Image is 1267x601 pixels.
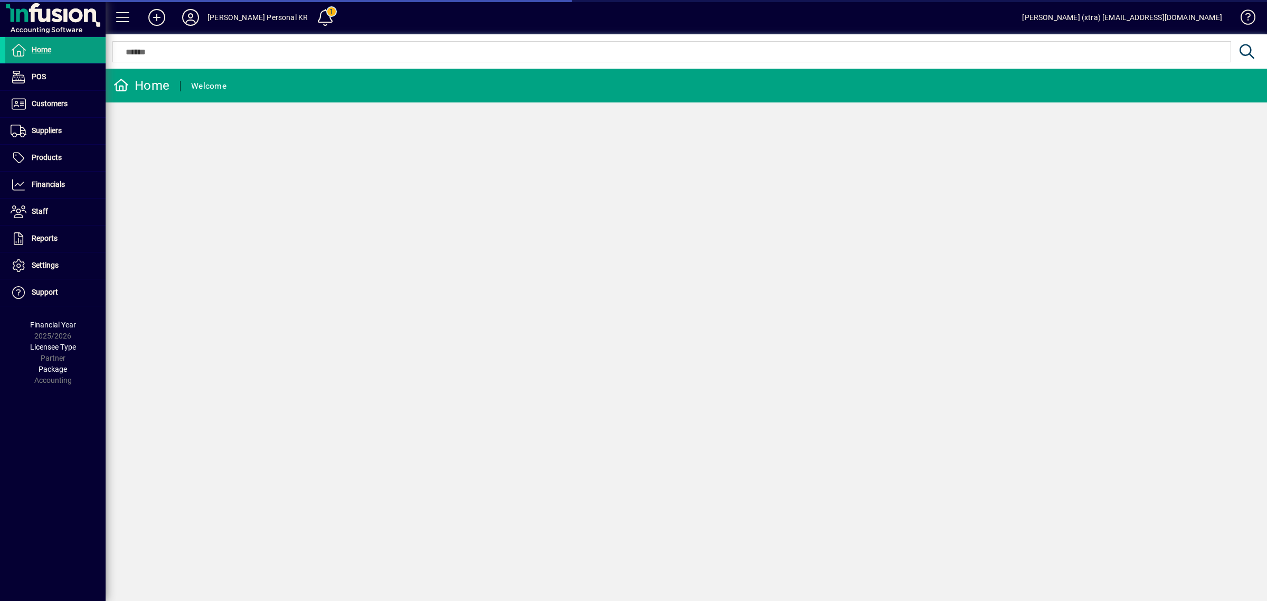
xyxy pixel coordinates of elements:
[5,145,106,171] a: Products
[30,321,76,329] span: Financial Year
[5,199,106,225] a: Staff
[32,288,58,296] span: Support
[5,64,106,90] a: POS
[140,8,174,27] button: Add
[1022,9,1222,26] div: [PERSON_NAME] (xtra) [EMAIL_ADDRESS][DOMAIN_NAME]
[174,8,207,27] button: Profile
[32,234,58,242] span: Reports
[32,207,48,215] span: Staff
[5,172,106,198] a: Financials
[32,153,62,162] span: Products
[1233,2,1254,36] a: Knowledge Base
[32,180,65,189] span: Financials
[32,99,68,108] span: Customers
[5,279,106,306] a: Support
[191,78,226,95] div: Welcome
[30,343,76,351] span: Licensee Type
[114,77,169,94] div: Home
[207,9,308,26] div: [PERSON_NAME] Personal KR
[32,261,59,269] span: Settings
[32,72,46,81] span: POS
[5,252,106,279] a: Settings
[5,91,106,117] a: Customers
[5,118,106,144] a: Suppliers
[5,226,106,252] a: Reports
[32,45,51,54] span: Home
[32,126,62,135] span: Suppliers
[39,365,67,373] span: Package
